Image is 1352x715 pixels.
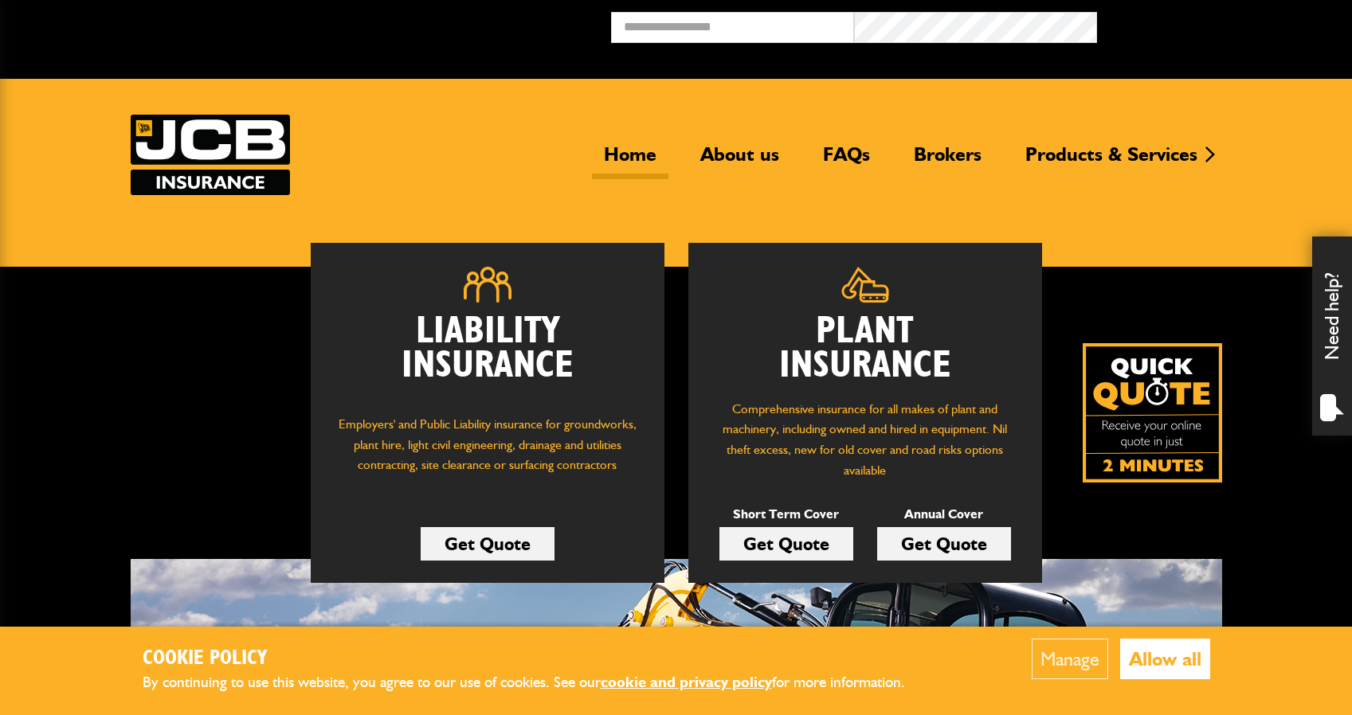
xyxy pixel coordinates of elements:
p: Annual Cover [877,504,1011,525]
a: Home [592,143,668,179]
a: Get Quote [421,527,555,561]
p: Employers' and Public Liability insurance for groundworks, plant hire, light civil engineering, d... [335,414,641,490]
h2: Cookie Policy [143,647,931,671]
a: Get your insurance quote isn just 2-minutes [1083,343,1222,483]
img: JCB Insurance Services logo [131,115,290,195]
button: Manage [1032,639,1108,679]
a: Get Quote [877,527,1011,561]
a: FAQs [811,143,882,179]
h2: Liability Insurance [335,315,641,399]
h2: Plant Insurance [712,315,1018,383]
a: JCB Insurance Services [131,115,290,195]
a: Get Quote [719,527,853,561]
button: Broker Login [1097,12,1340,37]
div: Need help? [1312,236,1352,436]
p: Comprehensive insurance for all makes of plant and machinery, including owned and hired in equipm... [712,399,1018,480]
button: Allow all [1120,639,1210,679]
a: cookie and privacy policy [601,673,772,691]
a: About us [688,143,791,179]
img: Quick Quote [1083,343,1222,483]
p: Short Term Cover [719,504,853,525]
a: Products & Services [1013,143,1209,179]
a: Brokers [902,143,993,179]
p: By continuing to use this website, you agree to our use of cookies. See our for more information. [143,670,931,695]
